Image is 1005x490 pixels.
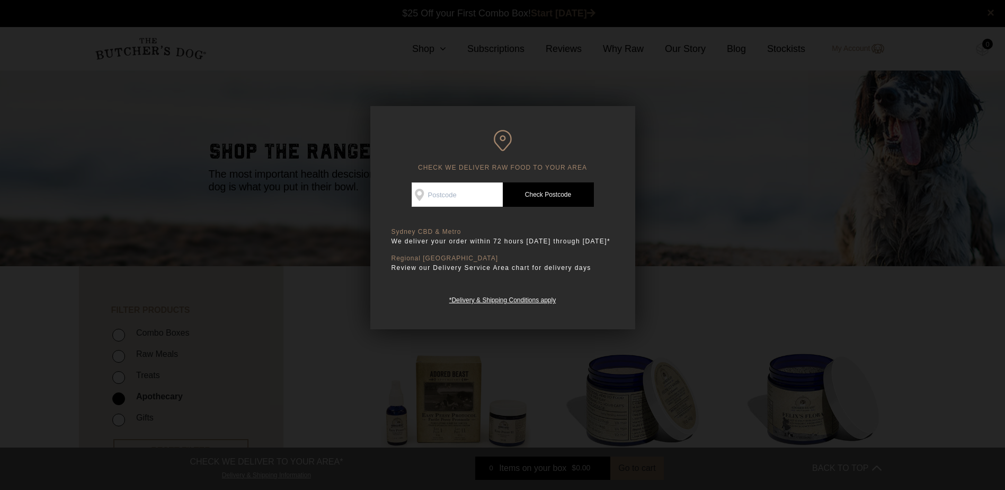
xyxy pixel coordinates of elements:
a: *Delivery & Shipping Conditions apply [449,294,556,304]
a: Check Postcode [503,182,594,207]
input: Postcode [412,182,503,207]
p: Regional [GEOGRAPHIC_DATA] [392,255,614,262]
p: Sydney CBD & Metro [392,228,614,236]
h6: CHECK WE DELIVER RAW FOOD TO YOUR AREA [392,130,614,172]
p: Review our Delivery Service Area chart for delivery days [392,262,614,273]
p: We deliver your order within 72 hours [DATE] through [DATE]* [392,236,614,247]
